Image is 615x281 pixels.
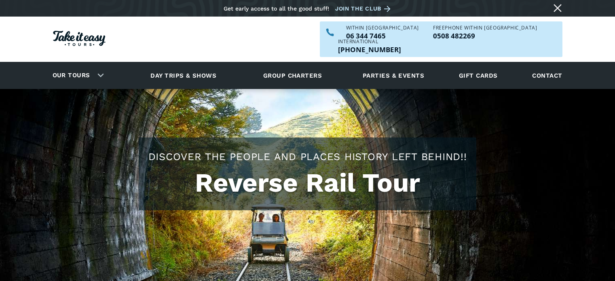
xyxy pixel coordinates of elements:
[455,64,502,87] a: Gift cards
[433,32,537,39] p: 0508 482269
[433,25,537,30] div: Freephone WITHIN [GEOGRAPHIC_DATA]
[338,46,401,53] p: [PHONE_NUMBER]
[528,64,566,87] a: Contact
[359,64,428,87] a: Parties & events
[224,5,329,12] div: Get early access to all the good stuff!
[43,64,110,87] div: Our tours
[338,46,401,53] a: Call us outside of NZ on +6463447465
[335,4,393,14] a: Join the club
[338,39,401,44] div: International
[46,66,96,85] a: Our tours
[253,64,332,87] a: Group charters
[346,25,419,30] div: WITHIN [GEOGRAPHIC_DATA]
[147,168,468,198] h1: Reverse Rail Tour
[140,64,226,87] a: Day trips & shows
[433,32,537,39] a: Call us freephone within NZ on 0508482269
[147,150,468,164] h2: Discover the people and places history left behind!!
[53,31,106,46] img: Take it easy Tours logo
[551,2,564,15] a: Close message
[346,32,419,39] a: Call us within NZ on 063447465
[53,27,106,52] a: Homepage
[346,32,419,39] p: 06 344 7465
